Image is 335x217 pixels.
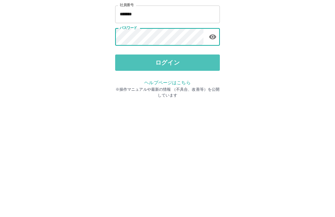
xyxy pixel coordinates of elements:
[120,61,133,66] label: 社員番号
[144,138,190,144] a: ヘルプページはこちら
[115,145,220,157] p: ※操作マニュアルや最新の情報 （不具合、改善等）を公開しています
[120,84,137,89] label: パスワード
[115,113,220,129] button: ログイン
[146,41,189,54] h2: ログイン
